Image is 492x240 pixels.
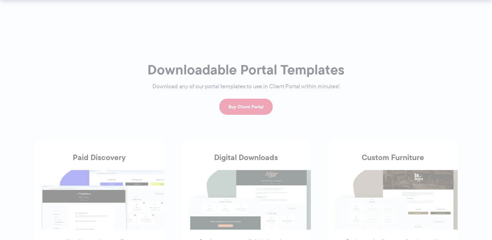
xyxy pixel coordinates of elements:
p: Download any of our portal templates to use in Client Portal within minutes! [138,82,355,92]
h1: Downloadable Portal Templates [138,61,355,78]
h3: Paid Discovery [34,153,164,170]
h3: Digital Downloads [181,153,311,170]
h3: Custom Furniture [328,153,458,170]
a: Buy Client Portal [219,99,273,115]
